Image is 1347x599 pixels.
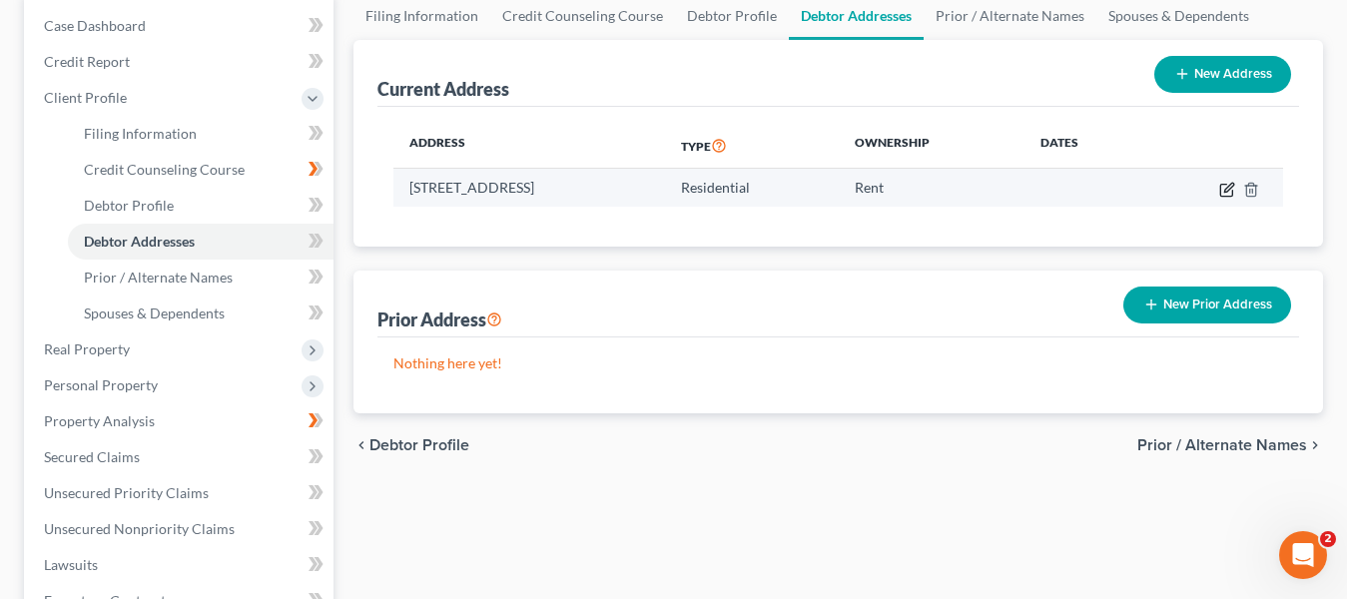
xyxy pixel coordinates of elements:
span: Credit Report [44,53,130,70]
a: Lawsuits [28,547,334,583]
a: Filing Information [68,116,334,152]
span: Client Profile [44,89,127,106]
iframe: Intercom live chat [1279,531,1327,579]
span: Credit Counseling Course [84,161,245,178]
button: Prior / Alternate Names chevron_right [1137,437,1323,453]
button: New Address [1154,56,1291,93]
span: Secured Claims [44,448,140,465]
th: Ownership [839,123,1023,169]
a: Unsecured Priority Claims [28,475,334,511]
span: Prior / Alternate Names [84,269,233,286]
span: Unsecured Nonpriority Claims [44,520,235,537]
span: Case Dashboard [44,17,146,34]
span: Filing Information [84,125,197,142]
a: Case Dashboard [28,8,334,44]
a: Property Analysis [28,403,334,439]
a: Credit Counseling Course [68,152,334,188]
span: Spouses & Dependents [84,304,225,321]
span: 2 [1320,531,1336,547]
span: Debtor Profile [84,197,174,214]
a: Unsecured Nonpriority Claims [28,511,334,547]
span: Debtor Addresses [84,233,195,250]
td: Residential [665,169,840,207]
a: Debtor Addresses [68,224,334,260]
th: Type [665,123,840,169]
a: Debtor Profile [68,188,334,224]
span: Debtor Profile [369,437,469,453]
span: Prior / Alternate Names [1137,437,1307,453]
th: Dates [1024,123,1145,169]
span: Lawsuits [44,556,98,573]
a: Prior / Alternate Names [68,260,334,296]
button: chevron_left Debtor Profile [353,437,469,453]
i: chevron_right [1307,437,1323,453]
td: Rent [839,169,1023,207]
p: Nothing here yet! [393,353,1283,373]
a: Credit Report [28,44,334,80]
td: [STREET_ADDRESS] [393,169,665,207]
a: Secured Claims [28,439,334,475]
button: New Prior Address [1123,287,1291,323]
a: Spouses & Dependents [68,296,334,331]
div: Prior Address [377,307,502,331]
span: Real Property [44,340,130,357]
span: Personal Property [44,376,158,393]
span: Unsecured Priority Claims [44,484,209,501]
div: Current Address [377,77,509,101]
span: Property Analysis [44,412,155,429]
i: chevron_left [353,437,369,453]
th: Address [393,123,665,169]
